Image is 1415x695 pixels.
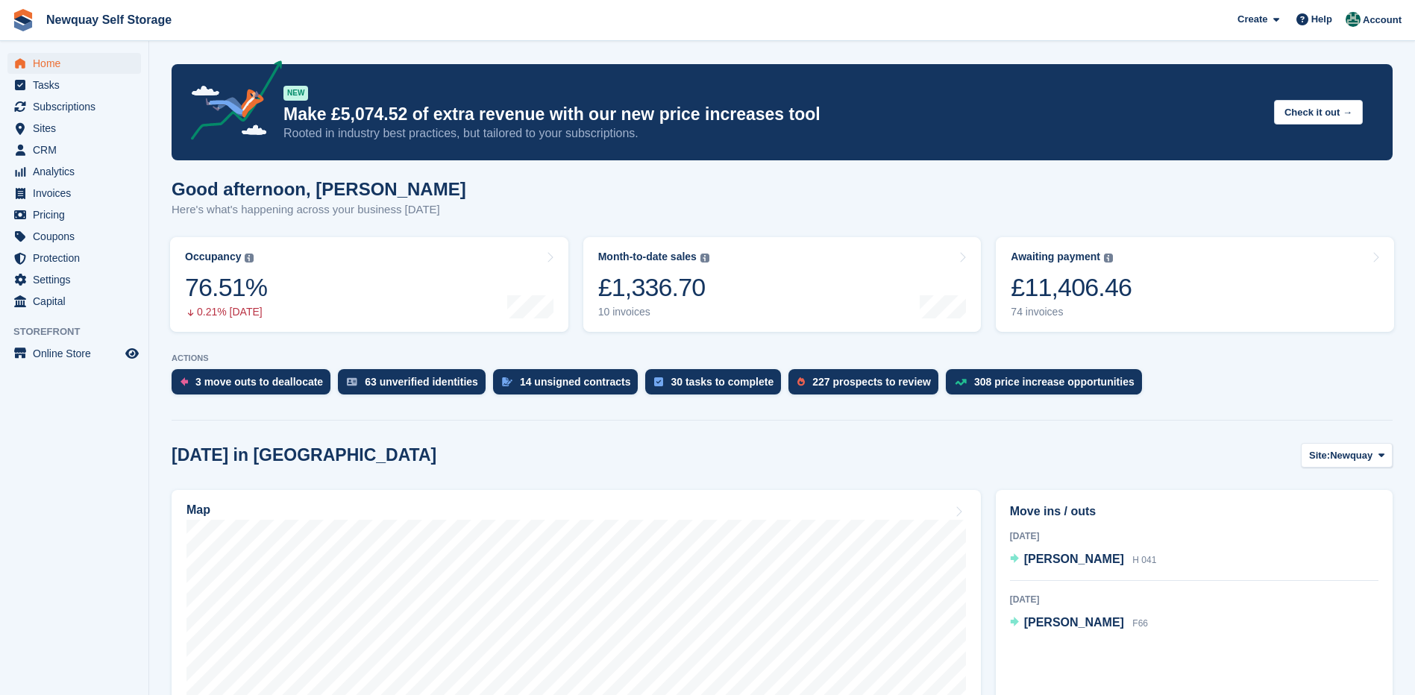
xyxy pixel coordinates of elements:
a: menu [7,161,141,182]
a: menu [7,183,141,204]
a: 14 unsigned contracts [493,369,646,402]
img: icon-info-grey-7440780725fd019a000dd9b08b2336e03edf1995a4989e88bcd33f0948082b44.svg [1104,254,1113,262]
div: 3 move outs to deallocate [195,376,323,388]
a: 3 move outs to deallocate [172,369,338,402]
span: Protection [33,248,122,268]
a: 63 unverified identities [338,369,493,402]
div: 76.51% [185,272,267,303]
a: menu [7,118,141,139]
span: Analytics [33,161,122,182]
div: [DATE] [1010,593,1378,606]
a: Occupancy 76.51% 0.21% [DATE] [170,237,568,332]
div: 10 invoices [598,306,709,318]
img: verify_identity-adf6edd0f0f0b5bbfe63781bf79b02c33cf7c696d77639b501bdc392416b5a36.svg [347,377,357,386]
img: task-75834270c22a3079a89374b754ae025e5fb1db73e45f91037f5363f120a921f8.svg [654,377,663,386]
span: Sites [33,118,122,139]
button: Site: Newquay [1301,443,1393,468]
div: £11,406.46 [1011,272,1132,303]
button: Check it out → [1274,100,1363,125]
p: ACTIONS [172,353,1393,363]
img: stora-icon-8386f47178a22dfd0bd8f6a31ec36ba5ce8667c1dd55bd0f319d3a0aa187defe.svg [12,9,34,31]
span: [PERSON_NAME] [1024,553,1124,565]
div: 74 invoices [1011,306,1132,318]
a: menu [7,226,141,247]
h1: Good afternoon, [PERSON_NAME] [172,179,466,199]
h2: Move ins / outs [1010,503,1378,521]
a: menu [7,248,141,268]
a: menu [7,96,141,117]
span: CRM [33,139,122,160]
a: menu [7,291,141,312]
span: Newquay [1330,448,1372,463]
span: Online Store [33,343,122,364]
p: Make £5,074.52 of extra revenue with our new price increases tool [283,104,1262,125]
img: price-adjustments-announcement-icon-8257ccfd72463d97f412b2fc003d46551f7dbcb40ab6d574587a9cd5c0d94... [178,60,283,145]
span: F66 [1132,618,1148,629]
div: 0.21% [DATE] [185,306,267,318]
a: Preview store [123,345,141,362]
div: NEW [283,86,308,101]
a: menu [7,53,141,74]
h2: [DATE] in [GEOGRAPHIC_DATA] [172,445,436,465]
span: H 041 [1132,555,1156,565]
span: Pricing [33,204,122,225]
a: 30 tasks to complete [645,369,788,402]
p: Rooted in industry best practices, but tailored to your subscriptions. [283,125,1262,142]
a: Month-to-date sales £1,336.70 10 invoices [583,237,982,332]
span: Storefront [13,324,148,339]
span: Settings [33,269,122,290]
a: menu [7,269,141,290]
img: contract_signature_icon-13c848040528278c33f63329250d36e43548de30e8caae1d1a13099fd9432cc5.svg [502,377,512,386]
div: 14 unsigned contracts [520,376,631,388]
img: move_outs_to_deallocate_icon-f764333ba52eb49d3ac5e1228854f67142a1ed5810a6f6cc68b1a99e826820c5.svg [181,377,188,386]
img: icon-info-grey-7440780725fd019a000dd9b08b2336e03edf1995a4989e88bcd33f0948082b44.svg [700,254,709,262]
span: Home [33,53,122,74]
img: JON [1346,12,1361,27]
a: 227 prospects to review [788,369,946,402]
div: 227 prospects to review [812,376,931,388]
a: [PERSON_NAME] F66 [1010,614,1148,633]
a: menu [7,204,141,225]
img: price_increase_opportunities-93ffe204e8149a01c8c9dc8f82e8f89637d9d84a8eef4429ea346261dce0b2c0.svg [955,379,967,386]
img: prospect-51fa495bee0391a8d652442698ab0144808aea92771e9ea1ae160a38d050c398.svg [797,377,805,386]
div: [DATE] [1010,529,1378,543]
a: [PERSON_NAME] H 041 [1010,550,1157,570]
span: Subscriptions [33,96,122,117]
div: 308 price increase opportunities [974,376,1135,388]
span: Coupons [33,226,122,247]
a: menu [7,139,141,160]
div: 63 unverified identities [365,376,478,388]
a: menu [7,75,141,95]
a: 308 price increase opportunities [946,369,1149,402]
h2: Map [186,503,210,517]
span: Help [1311,12,1332,27]
div: Occupancy [185,251,241,263]
p: Here's what's happening across your business [DATE] [172,201,466,218]
span: Account [1363,13,1402,28]
span: Invoices [33,183,122,204]
div: Month-to-date sales [598,251,697,263]
span: Tasks [33,75,122,95]
div: Awaiting payment [1011,251,1100,263]
span: Create [1237,12,1267,27]
span: Capital [33,291,122,312]
a: Newquay Self Storage [40,7,178,32]
div: £1,336.70 [598,272,709,303]
a: Awaiting payment £11,406.46 74 invoices [996,237,1394,332]
span: [PERSON_NAME] [1024,616,1124,629]
a: menu [7,343,141,364]
img: icon-info-grey-7440780725fd019a000dd9b08b2336e03edf1995a4989e88bcd33f0948082b44.svg [245,254,254,262]
span: Site: [1309,448,1330,463]
div: 30 tasks to complete [671,376,774,388]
